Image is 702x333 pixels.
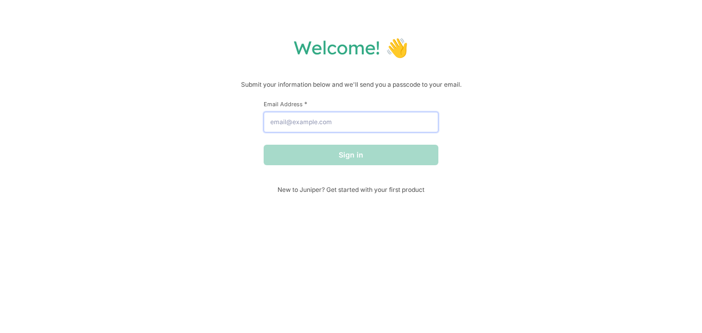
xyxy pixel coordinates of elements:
input: email@example.com [264,112,438,132]
label: Email Address [264,100,438,108]
h1: Welcome! 👋 [10,36,692,59]
span: New to Juniper? Get started with your first product [264,186,438,193]
span: This field is required. [304,100,307,108]
p: Submit your information below and we'll send you a passcode to your email. [10,80,692,90]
